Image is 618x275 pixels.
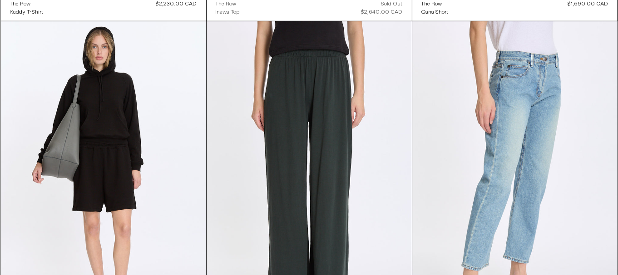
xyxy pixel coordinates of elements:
[10,8,44,16] a: Kaddy T-Shirt
[10,0,31,8] div: The Row
[361,8,403,16] div: $2,640.00 CAD
[421,0,442,8] div: The Row
[421,9,449,16] div: Gana Short
[10,9,44,16] div: Kaddy T-Shirt
[216,9,240,16] div: Inawa Top
[421,8,449,16] a: Gana Short
[216,8,240,16] a: Inawa Top
[216,0,237,8] div: The Row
